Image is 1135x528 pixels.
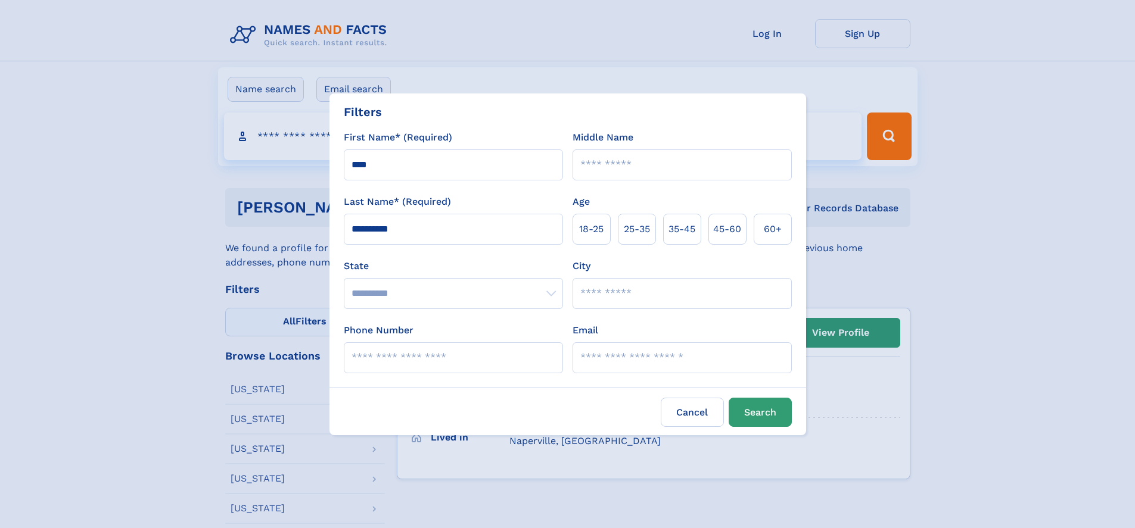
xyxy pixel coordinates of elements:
[344,195,451,209] label: Last Name* (Required)
[668,222,695,236] span: 35‑45
[579,222,604,236] span: 18‑25
[764,222,782,236] span: 60+
[344,103,382,121] div: Filters
[573,130,633,145] label: Middle Name
[344,130,452,145] label: First Name* (Required)
[713,222,741,236] span: 45‑60
[344,259,563,273] label: State
[729,398,792,427] button: Search
[624,222,650,236] span: 25‑35
[661,398,724,427] label: Cancel
[344,323,413,338] label: Phone Number
[573,259,590,273] label: City
[573,195,590,209] label: Age
[573,323,598,338] label: Email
